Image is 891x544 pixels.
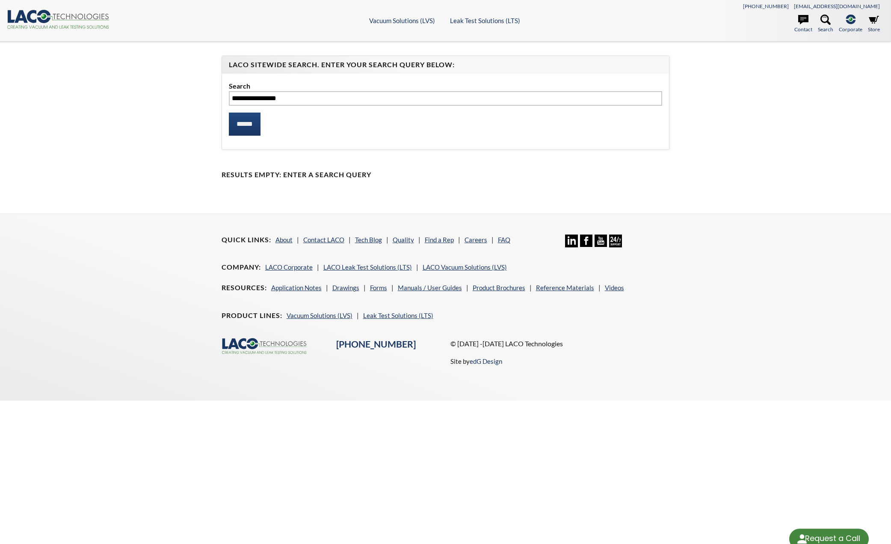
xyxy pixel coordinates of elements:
h4: Resources [222,283,267,292]
a: Forms [370,284,387,291]
h4: Quick Links [222,235,271,244]
label: Search [229,80,663,92]
a: Search [818,15,833,33]
a: Contact [794,15,812,33]
a: Reference Materials [536,284,594,291]
a: Application Notes [271,284,322,291]
p: Site by [450,356,502,366]
h4: Product Lines [222,311,282,320]
h4: Results Empty: Enter a Search Query [222,170,670,179]
a: Manuals / User Guides [398,284,462,291]
a: 24/7 Support [609,241,622,249]
a: edG Design [470,357,502,365]
a: LACO Leak Test Solutions (LTS) [323,263,412,271]
span: Corporate [839,25,862,33]
h4: Company [222,263,261,272]
a: [PHONE_NUMBER] [336,339,416,350]
h4: LACO Sitewide Search. Enter your Search Query Below: [229,60,663,69]
a: LACO Vacuum Solutions (LVS) [423,263,507,271]
a: [EMAIL_ADDRESS][DOMAIN_NAME] [794,3,880,9]
a: [PHONE_NUMBER] [743,3,789,9]
a: Vacuum Solutions (LVS) [287,312,352,319]
a: Leak Test Solutions (LTS) [363,312,433,319]
a: Quality [393,236,414,244]
a: Store [868,15,880,33]
a: FAQ [498,236,510,244]
a: LACO Corporate [265,263,313,271]
a: About [275,236,293,244]
p: © [DATE] -[DATE] LACO Technologies [450,338,669,349]
a: Find a Rep [425,236,454,244]
a: Leak Test Solutions (LTS) [450,17,520,24]
a: Videos [605,284,624,291]
a: Contact LACO [303,236,344,244]
a: Drawings [332,284,359,291]
img: 24/7 Support Icon [609,235,622,247]
a: Tech Blog [355,236,382,244]
a: Product Brochures [473,284,525,291]
a: Careers [465,236,487,244]
a: Vacuum Solutions (LVS) [369,17,435,24]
